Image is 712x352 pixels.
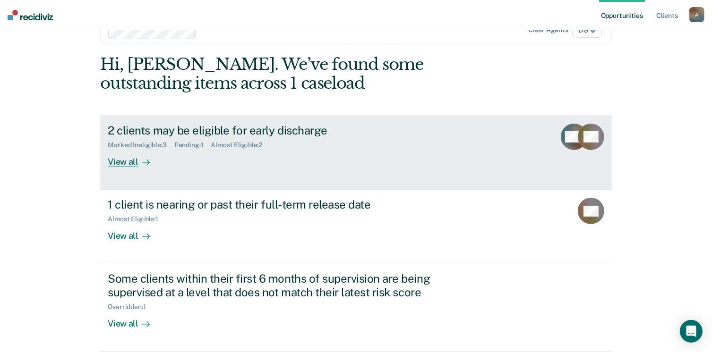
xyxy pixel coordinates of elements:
[100,190,611,264] a: 1 client is nearing or past their full-term release dateAlmost Eligible:1View all
[108,198,439,211] div: 1 client is nearing or past their full-term release date
[108,215,166,223] div: Almost Eligible : 1
[100,264,611,352] a: Some clients within their first 6 months of supervision are being supervised at a level that does...
[108,141,174,149] div: Marked Ineligible : 3
[680,320,703,343] div: Open Intercom Messenger
[100,116,611,190] a: 2 clients may be eligible for early dischargeMarked Ineligible:3Pending:1Almost Eligible:2View all
[108,124,439,137] div: 2 clients may be eligible for early discharge
[689,7,704,22] button: A
[108,149,161,168] div: View all
[108,311,161,329] div: View all
[211,141,270,149] div: Almost Eligible : 2
[100,55,509,93] div: Hi, [PERSON_NAME]. We’ve found some outstanding items across 1 caseload
[108,272,439,299] div: Some clients within their first 6 months of supervision are being supervised at a level that does...
[108,303,153,311] div: Overridden : 1
[8,10,53,20] img: Recidiviz
[174,141,211,149] div: Pending : 1
[108,223,161,242] div: View all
